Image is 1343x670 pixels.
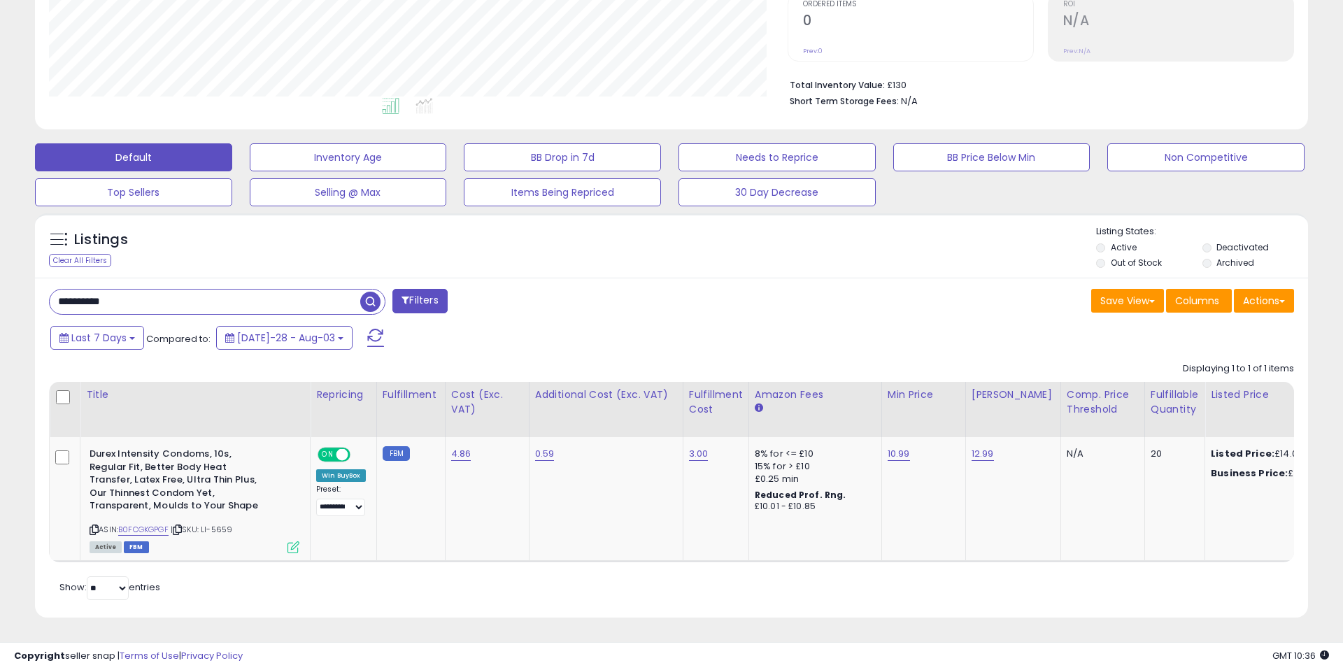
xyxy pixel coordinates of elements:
strong: Copyright [14,649,65,662]
div: Fulfillment Cost [689,387,743,417]
span: OFF [348,449,371,461]
small: Amazon Fees. [755,402,763,415]
label: Out of Stock [1111,257,1162,269]
button: Filters [392,289,447,313]
span: | SKU: LI-5659 [171,524,232,535]
a: Privacy Policy [181,649,243,662]
button: Inventory Age [250,143,447,171]
h2: N/A [1063,13,1293,31]
div: Fulfillable Quantity [1151,387,1199,417]
span: ROI [1063,1,1293,8]
button: [DATE]-28 - Aug-03 [216,326,353,350]
small: FBM [383,446,410,461]
a: 10.99 [888,447,910,461]
a: Terms of Use [120,649,179,662]
button: Items Being Repriced [464,178,661,206]
span: Ordered Items [803,1,1033,8]
div: 8% for <= £10 [755,448,871,460]
small: Prev: N/A [1063,47,1090,55]
button: Needs to Reprice [678,143,876,171]
div: Listed Price [1211,387,1332,402]
span: 2025-08-11 10:36 GMT [1272,649,1329,662]
span: [DATE]-28 - Aug-03 [237,331,335,345]
button: Save View [1091,289,1164,313]
div: Displaying 1 to 1 of 1 items [1183,362,1294,376]
button: Columns [1166,289,1232,313]
div: N/A [1067,448,1134,460]
button: Top Sellers [35,178,232,206]
h5: Listings [74,230,128,250]
label: Archived [1216,257,1254,269]
div: £14.01 [1211,467,1327,480]
div: ASIN: [90,448,299,551]
b: Business Price: [1211,466,1288,480]
span: Last 7 Days [71,331,127,345]
a: 4.86 [451,447,471,461]
label: Deactivated [1216,241,1269,253]
span: Columns [1175,294,1219,308]
b: Durex Intensity Condoms, 10s, Regular Fit, Better Body Heat Transfer, Latex Free, Ultra Thin Plus... [90,448,260,516]
a: 0.59 [535,447,555,461]
div: Additional Cost (Exc. VAT) [535,387,677,402]
div: Repricing [316,387,371,402]
label: Active [1111,241,1137,253]
button: Selling @ Max [250,178,447,206]
div: Preset: [316,485,366,516]
h2: 0 [803,13,1033,31]
b: Reduced Prof. Rng. [755,489,846,501]
button: Default [35,143,232,171]
div: Min Price [888,387,960,402]
span: All listings currently available for purchase on Amazon [90,541,122,553]
div: £0.25 min [755,473,871,485]
button: BB Drop in 7d [464,143,661,171]
small: Prev: 0 [803,47,823,55]
div: Win BuyBox [316,469,366,482]
div: Title [86,387,304,402]
div: Fulfillment [383,387,439,402]
div: [PERSON_NAME] [972,387,1055,402]
p: Listing States: [1096,225,1307,238]
div: 15% for > £10 [755,460,871,473]
b: Short Term Storage Fees: [790,95,899,107]
li: £130 [790,76,1284,92]
button: Last 7 Days [50,326,144,350]
div: £14.01 [1211,448,1327,460]
button: Non Competitive [1107,143,1305,171]
b: Total Inventory Value: [790,79,885,91]
div: Cost (Exc. VAT) [451,387,523,417]
div: Clear All Filters [49,254,111,267]
span: FBM [124,541,149,553]
div: seller snap | | [14,650,243,663]
a: 12.99 [972,447,994,461]
div: £10.01 - £10.85 [755,501,871,513]
a: B0FCGKGPGF [118,524,169,536]
button: BB Price Below Min [893,143,1090,171]
button: 30 Day Decrease [678,178,876,206]
span: Compared to: [146,332,211,345]
button: Actions [1234,289,1294,313]
span: N/A [901,94,918,108]
b: Listed Price: [1211,447,1274,460]
div: 20 [1151,448,1194,460]
span: Show: entries [59,580,160,594]
span: ON [319,449,336,461]
div: Comp. Price Threshold [1067,387,1139,417]
a: 3.00 [689,447,709,461]
div: Amazon Fees [755,387,876,402]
